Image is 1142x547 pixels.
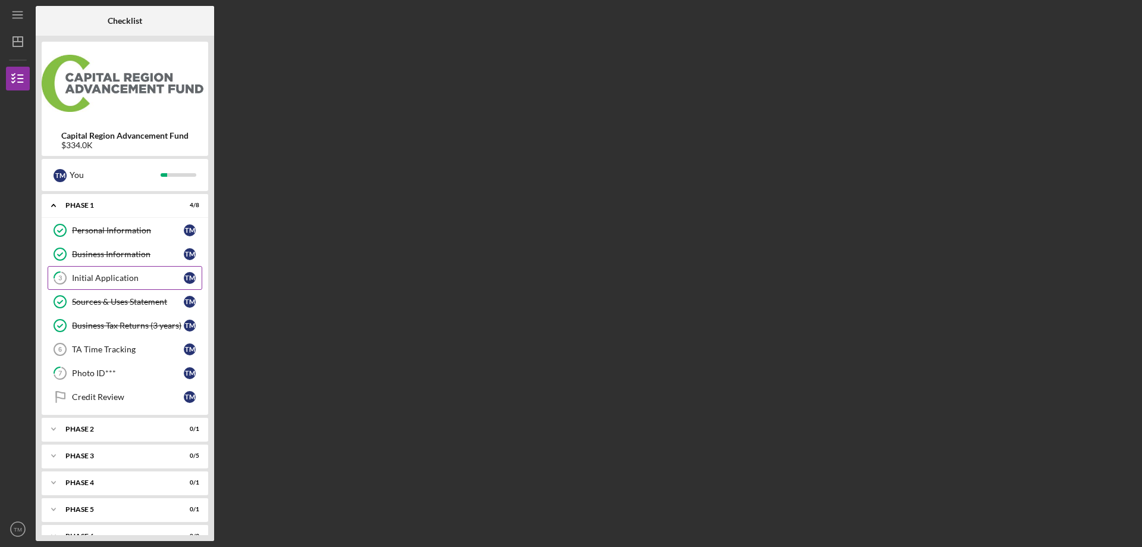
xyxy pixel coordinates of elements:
div: 0 / 3 [178,533,199,540]
div: T M [184,248,196,260]
div: 0 / 1 [178,426,199,433]
div: 4 / 8 [178,202,199,209]
div: Business Information [72,249,184,259]
div: You [70,165,161,185]
b: Capital Region Advancement Fund [61,131,189,140]
div: Phase 1 [65,202,170,209]
button: TM [6,517,30,541]
div: T M [184,343,196,355]
tspan: 3 [58,274,62,282]
div: Phase 3 [65,452,170,460]
div: T M [54,169,67,182]
div: T M [184,224,196,236]
a: Business Tax Returns (3 years)TM [48,314,202,337]
div: TA Time Tracking [72,345,184,354]
div: Phase 6 [65,533,170,540]
div: Phase 2 [65,426,170,433]
img: Product logo [42,48,208,119]
a: Sources & Uses StatementTM [48,290,202,314]
div: 0 / 1 [178,506,199,513]
a: 3Initial ApplicationTM [48,266,202,290]
div: 0 / 1 [178,479,199,486]
div: Phase 4 [65,479,170,486]
div: T M [184,367,196,379]
a: Business InformationTM [48,242,202,266]
div: Personal Information [72,226,184,235]
tspan: 7 [58,370,62,377]
div: Initial Application [72,273,184,283]
div: T M [184,296,196,308]
div: $334.0K [61,140,189,150]
div: T M [184,391,196,403]
div: Credit Review [72,392,184,402]
a: Personal InformationTM [48,218,202,242]
text: TM [14,526,22,533]
div: Business Tax Returns (3 years) [72,321,184,330]
a: Credit ReviewTM [48,385,202,409]
tspan: 6 [58,346,62,353]
div: Phase 5 [65,506,170,513]
a: 6TA Time TrackingTM [48,337,202,361]
div: 0 / 5 [178,452,199,460]
div: Sources & Uses Statement [72,297,184,307]
b: Checklist [108,16,142,26]
div: T M [184,272,196,284]
div: T M [184,320,196,332]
